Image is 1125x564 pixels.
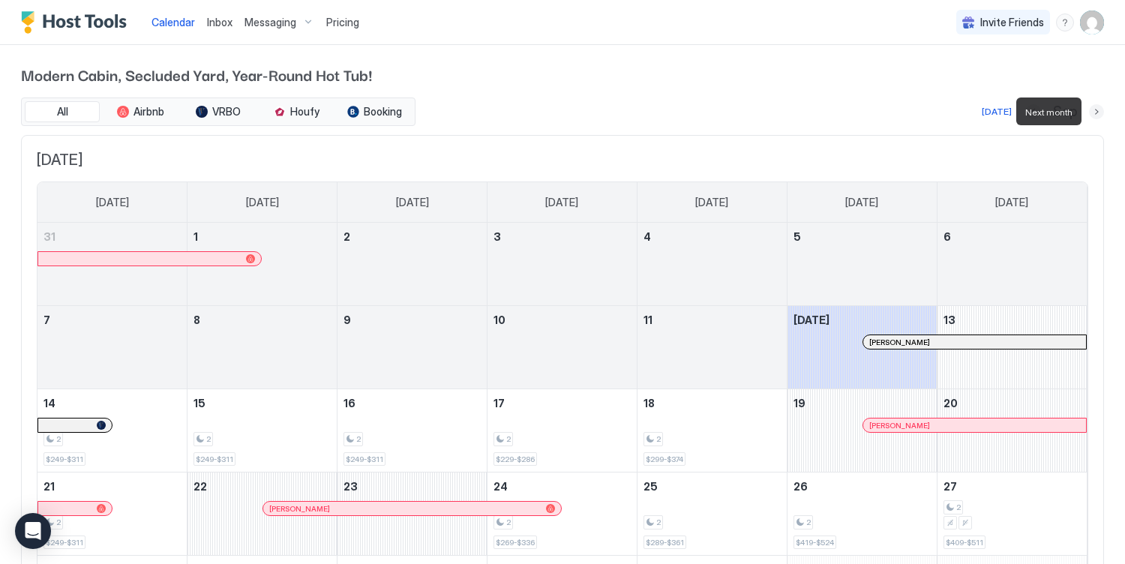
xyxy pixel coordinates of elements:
[695,196,728,209] span: [DATE]
[37,306,187,389] td: September 7, 2025
[37,389,187,417] a: September 14, 2025
[487,306,637,389] td: September 10, 2025
[1089,104,1104,119] button: Next month
[81,182,144,223] a: Sunday
[37,223,187,306] td: August 31, 2025
[133,105,164,118] span: Airbnb
[46,454,83,464] span: $249-$311
[787,223,937,250] a: September 5, 2025
[37,472,187,556] td: September 21, 2025
[793,230,801,243] span: 5
[37,306,187,334] a: September 7, 2025
[207,16,232,28] span: Inbox
[487,389,637,472] td: September 17, 2025
[37,223,187,250] a: August 31, 2025
[943,397,958,409] span: 20
[337,306,487,334] a: September 9, 2025
[787,389,937,472] td: September 19, 2025
[643,480,658,493] span: 25
[487,223,637,306] td: September 3, 2025
[979,103,1014,121] button: [DATE]
[207,14,232,30] a: Inbox
[643,313,652,326] span: 11
[187,472,337,556] td: September 22, 2025
[937,223,1087,306] td: September 6, 2025
[56,517,61,527] span: 2
[193,480,207,493] span: 22
[943,313,955,326] span: 13
[506,517,511,527] span: 2
[187,306,337,389] td: September 8, 2025
[530,182,593,223] a: Wednesday
[793,313,829,326] span: [DATE]
[231,182,294,223] a: Monday
[637,389,787,417] a: September 18, 2025
[187,223,337,250] a: September 1, 2025
[290,105,319,118] span: Houfy
[869,337,930,347] span: [PERSON_NAME]
[337,389,487,417] a: September 16, 2025
[396,196,429,209] span: [DATE]
[637,389,787,472] td: September 18, 2025
[937,389,1087,417] a: September 20, 2025
[337,306,487,389] td: September 9, 2025
[21,11,133,34] a: Host Tools Logo
[937,389,1087,472] td: September 20, 2025
[793,480,808,493] span: 26
[793,397,805,409] span: 19
[995,196,1028,209] span: [DATE]
[487,306,637,334] a: September 10, 2025
[37,389,187,472] td: September 14, 2025
[343,480,358,493] span: 23
[937,306,1087,334] a: September 13, 2025
[946,538,983,547] span: $409-$511
[25,101,100,122] button: All
[646,538,684,547] span: $289-$361
[637,472,787,556] td: September 25, 2025
[43,397,55,409] span: 14
[343,397,355,409] span: 16
[1056,13,1074,31] div: menu
[151,16,195,28] span: Calendar
[151,14,195,30] a: Calendar
[187,389,337,417] a: September 15, 2025
[343,230,350,243] span: 2
[787,472,937,500] a: September 26, 2025
[269,504,330,514] span: [PERSON_NAME]
[796,538,834,547] span: $419-$524
[337,389,487,472] td: September 16, 2025
[787,389,937,417] a: September 19, 2025
[337,472,487,500] a: September 23, 2025
[493,313,505,326] span: 10
[830,182,893,223] a: Friday
[364,105,402,118] span: Booking
[487,472,637,556] td: September 24, 2025
[487,472,637,500] a: September 24, 2025
[187,223,337,306] td: September 1, 2025
[181,101,256,122] button: VRBO
[637,472,787,500] a: September 25, 2025
[43,480,55,493] span: 21
[326,16,359,29] span: Pricing
[46,538,83,547] span: $249-$311
[43,230,55,243] span: 31
[656,517,661,527] span: 2
[1025,106,1072,118] span: Next month
[187,389,337,472] td: September 15, 2025
[259,101,334,122] button: Houfy
[869,421,1080,430] div: [PERSON_NAME]
[43,313,50,326] span: 7
[943,230,951,243] span: 6
[487,223,637,250] a: September 3, 2025
[493,397,505,409] span: 17
[337,101,412,122] button: Booking
[37,151,1088,169] span: [DATE]
[943,480,957,493] span: 27
[545,196,578,209] span: [DATE]
[244,16,296,29] span: Messaging
[937,306,1087,389] td: September 13, 2025
[246,196,279,209] span: [DATE]
[187,306,337,334] a: September 8, 2025
[937,223,1087,250] a: September 6, 2025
